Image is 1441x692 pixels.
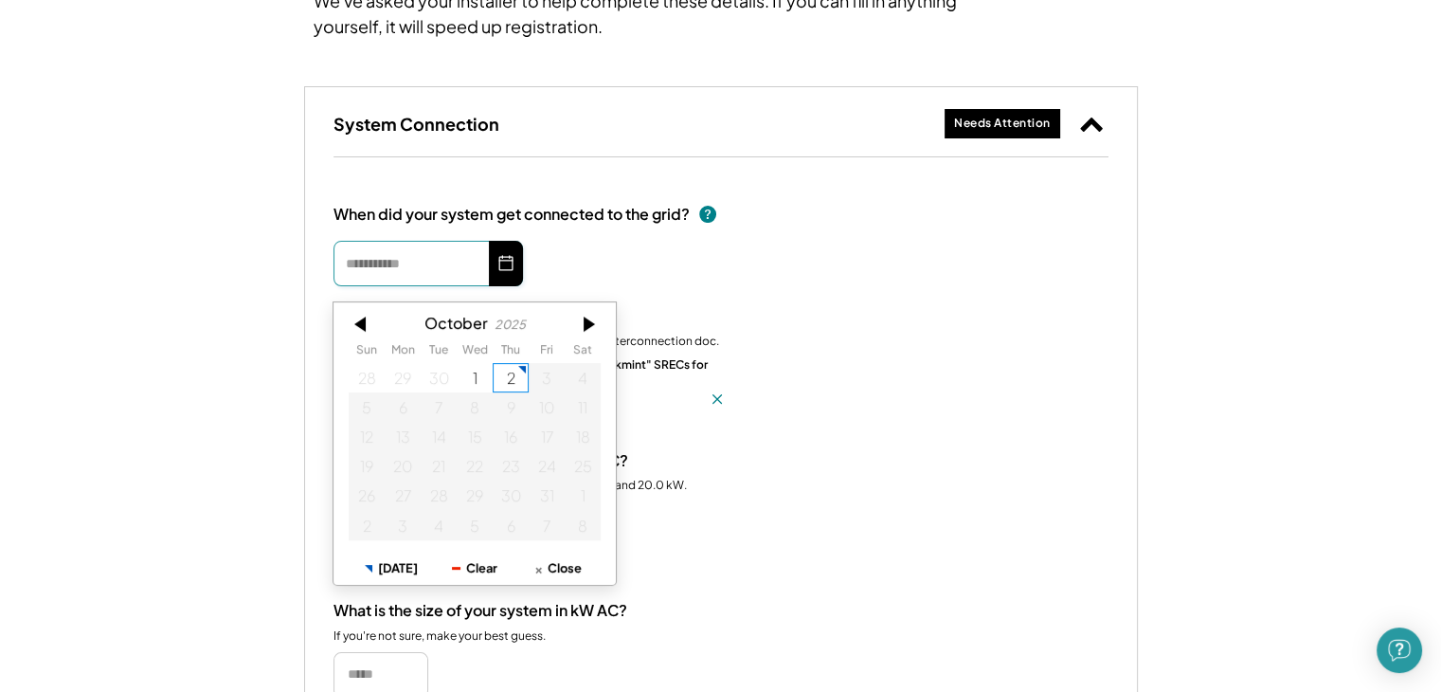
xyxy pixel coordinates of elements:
div: 10/02/2025 [493,363,529,392]
div: October [424,314,488,332]
div: 10/28/2025 [421,482,457,511]
div: 10/13/2025 [385,422,421,451]
div: Needs Attention [954,116,1051,132]
div: 9/29/2025 [385,363,421,392]
div: Open Intercom Messenger [1377,628,1422,673]
button: [DATE] [351,552,434,585]
div: 10/15/2025 [457,422,493,451]
th: Wednesday [457,344,493,363]
div: 11/08/2025 [565,511,601,540]
div: 9/30/2025 [421,363,457,392]
div: 11/05/2025 [457,511,493,540]
div: 11/06/2025 [493,511,529,540]
div: 10/04/2025 [565,363,601,392]
div: 10/07/2025 [421,392,457,422]
div: 10/22/2025 [457,451,493,481]
div: 10/16/2025 [493,422,529,451]
div: 10/31/2025 [529,482,565,511]
div: 10/21/2025 [421,451,457,481]
h3: System Connection [333,113,499,135]
button: Clear [433,552,516,585]
div: 10/11/2025 [565,392,601,422]
th: Sunday [349,344,385,363]
div: 10/25/2025 [565,451,601,481]
div: 11/04/2025 [421,511,457,540]
th: Tuesday [421,344,457,363]
div: 10/27/2025 [385,482,421,511]
button: Close [516,552,600,585]
div: 10/26/2025 [349,482,385,511]
th: Monday [385,344,421,363]
div: 10/23/2025 [493,451,529,481]
div: 11/03/2025 [385,511,421,540]
div: 10/24/2025 [529,451,565,481]
div: What is the size of your system in kW AC? [333,601,627,621]
div: 9/28/2025 [349,363,385,392]
div: 10/09/2025 [493,392,529,422]
div: 2025 [495,318,526,332]
div: 10/17/2025 [529,422,565,451]
div: 10/14/2025 [421,422,457,451]
div: 11/07/2025 [529,511,565,540]
div: 11/01/2025 [565,482,601,511]
div: 10/18/2025 [565,422,601,451]
div: 10/20/2025 [385,451,421,481]
div: 10/03/2025 [529,363,565,392]
div: 10/19/2025 [349,451,385,481]
div: 10/05/2025 [349,392,385,422]
div: 10/06/2025 [385,392,421,422]
th: Saturday [565,344,601,363]
div: 10/30/2025 [493,482,529,511]
div: 10/01/2025 [457,363,493,392]
div: When did your system get connected to the grid? [333,205,690,225]
div: 10/29/2025 [457,482,493,511]
th: Thursday [493,344,529,363]
th: Friday [529,344,565,363]
div: 11/02/2025 [349,511,385,540]
div: 10/10/2025 [529,392,565,422]
div: If you're not sure, make your best guess. [333,628,546,645]
div: 10/12/2025 [349,422,385,451]
div: 10/08/2025 [457,392,493,422]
